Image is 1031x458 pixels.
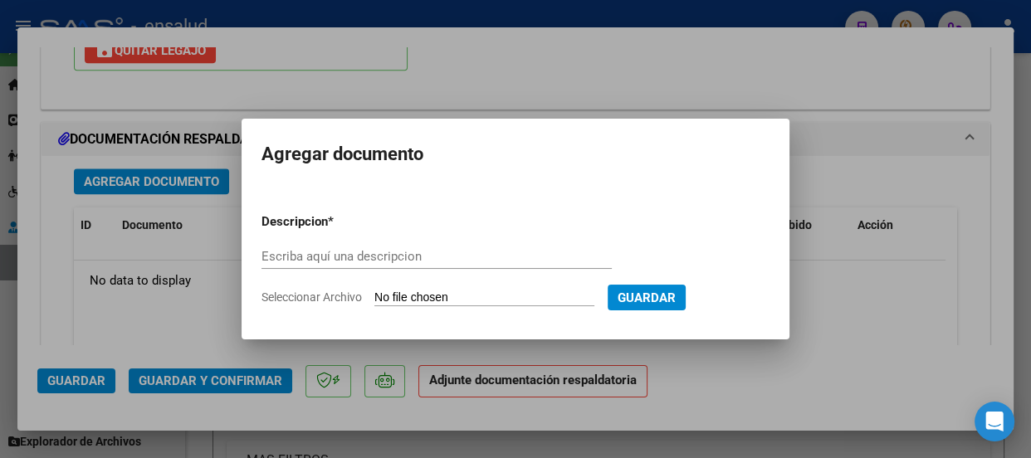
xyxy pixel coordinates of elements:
h2: Agregar documento [261,139,770,170]
p: Descripcion [261,212,414,231]
span: Seleccionar Archivo [261,290,362,304]
button: Guardar [608,285,686,310]
div: Open Intercom Messenger [975,402,1014,441]
span: Guardar [618,290,676,305]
